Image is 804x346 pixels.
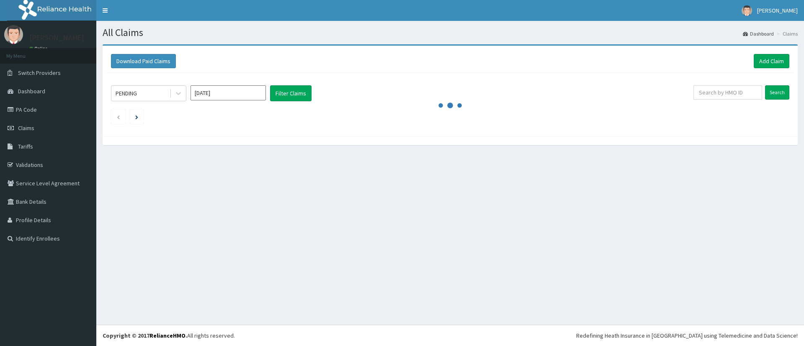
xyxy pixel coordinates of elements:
strong: Copyright © 2017 . [103,332,187,339]
span: Switch Providers [18,69,61,77]
footer: All rights reserved. [96,325,804,346]
div: PENDING [116,89,137,97]
span: Claims [18,124,34,132]
h1: All Claims [103,27,798,38]
span: Dashboard [18,87,45,95]
a: Online [29,46,49,51]
div: Redefining Heath Insurance in [GEOGRAPHIC_DATA] using Telemedicine and Data Science! [576,331,798,340]
a: Previous page [116,113,120,120]
p: [PERSON_NAME] [29,34,84,41]
a: Next page [135,113,138,120]
img: User Image [742,5,752,16]
input: Select Month and Year [191,85,266,100]
img: User Image [4,25,23,44]
input: Search [765,85,789,100]
a: Add Claim [754,54,789,68]
input: Search by HMO ID [693,85,762,100]
a: Dashboard [743,30,774,37]
button: Download Paid Claims [111,54,176,68]
button: Filter Claims [270,85,312,101]
li: Claims [775,30,798,37]
svg: audio-loading [438,93,463,118]
span: Tariffs [18,143,33,150]
a: RelianceHMO [149,332,186,339]
span: [PERSON_NAME] [757,7,798,14]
